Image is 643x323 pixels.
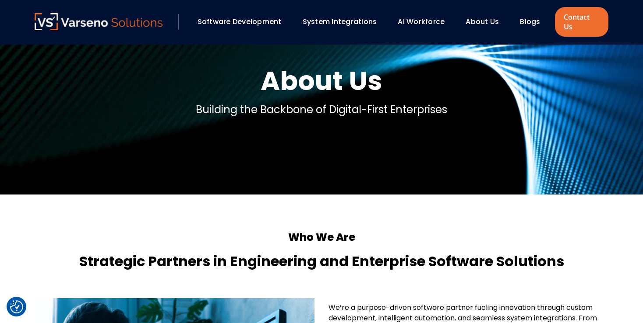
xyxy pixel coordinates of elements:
[303,17,377,27] a: System Integrations
[10,300,23,313] img: Revisit consent button
[466,17,499,27] a: About Us
[198,17,282,27] a: Software Development
[298,14,389,29] div: System Integrations
[520,17,540,27] a: Blogs
[461,14,511,29] div: About Us
[35,13,163,31] a: Varseno Solutions – Product Engineering & IT Services
[35,13,163,30] img: Varseno Solutions – Product Engineering & IT Services
[261,63,382,98] h1: About Us
[398,17,445,27] a: AI Workforce
[555,7,608,37] a: Contact Us
[193,14,294,29] div: Software Development
[393,14,457,29] div: AI Workforce
[35,229,608,245] h5: Who We Are
[196,102,447,118] p: Building the Backbone of Digital-First Enterprises
[516,14,552,29] div: Blogs
[10,300,23,313] button: Cookie Settings
[35,251,608,272] h4: Strategic Partners in Engineering and Enterprise Software Solutions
